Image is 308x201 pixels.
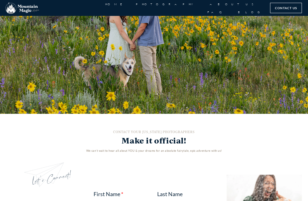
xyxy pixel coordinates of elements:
h2: Make it official! [6,136,302,145]
img: Mountain Magic Media photography logo Crested Butte Photographer [6,2,39,14]
h3: Let's Connect! [31,129,298,189]
a: Contact Us [270,3,302,13]
label: First Name [94,190,124,199]
h1: CONTACT YOUR [US_STATE] PHOTOGRAPHERS [6,129,302,135]
span: Contact Us [275,5,297,11]
a: Blog [238,8,264,16]
label: Last Name [157,190,183,199]
a: FAQ [207,8,226,16]
p: We can’t wait to hear all about YOU & your dreams for an absolute fairytale, epic adventure with us! [6,148,302,154]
